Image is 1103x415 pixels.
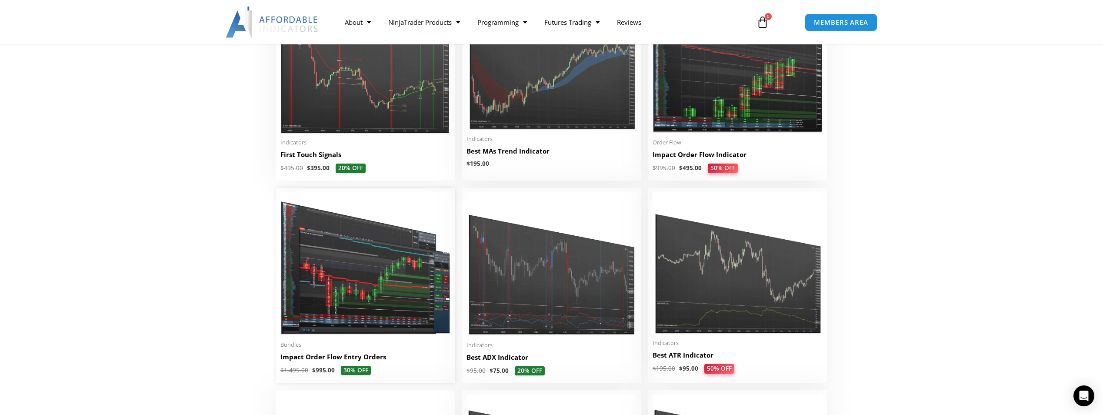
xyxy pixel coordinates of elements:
span: 0 [765,13,772,20]
span: $ [467,367,470,375]
h2: Impact Order Flow Entry Orders [280,352,450,361]
span: 50% OFF [704,364,734,374]
h2: Best MAs Trend Indicator [467,147,636,156]
span: MEMBERS AREA [814,19,868,26]
a: NinjaTrader Products [380,12,469,32]
a: 0 [743,10,782,35]
div: Open Intercom Messenger [1073,385,1094,406]
a: Impact Order Flow Entry Orders [280,352,450,366]
span: $ [467,160,470,167]
h2: First Touch Signals [280,150,450,159]
bdi: 995.00 [312,366,335,374]
h2: Best ATR Indicator [653,351,823,360]
a: About [336,12,380,32]
span: $ [280,366,284,374]
img: LogoAI | Affordable Indicators – NinjaTrader [226,7,319,38]
span: Indicators [467,135,636,143]
span: 50% OFF [708,164,738,173]
a: Futures Trading [536,12,608,32]
a: Best ATR Indicator [653,351,823,364]
img: Impact Order Flow Entry Orders [280,192,450,336]
h2: Best ADX Indicator [467,353,636,362]
bdi: 395.00 [307,164,330,172]
span: Indicators [467,341,636,349]
span: 20% OFF [336,164,366,173]
bdi: 995.00 [653,164,675,172]
span: $ [679,365,683,372]
span: $ [280,164,284,172]
bdi: 1,495.00 [280,366,308,374]
img: Best ADX Indicator [467,192,636,336]
bdi: 95.00 [467,367,486,375]
a: Impact Order Flow Indicator [653,150,823,164]
bdi: 495.00 [679,164,702,172]
span: Bundles [280,341,450,348]
span: $ [312,366,316,374]
span: $ [653,164,656,172]
bdi: 95.00 [679,365,698,372]
nav: Menu [336,12,746,32]
img: Best ATR Indicator [653,192,823,335]
span: 30% OFF [341,366,371,375]
a: Best MAs Trend Indicator [467,147,636,160]
span: $ [653,365,656,372]
bdi: 75.00 [490,367,509,375]
span: Order Flow [653,139,823,146]
a: Reviews [608,12,650,32]
bdi: 195.00 [467,160,489,167]
a: Programming [469,12,536,32]
a: First Touch Signals [280,150,450,164]
span: $ [307,164,310,172]
span: 20% OFF [515,366,545,376]
span: $ [679,164,683,172]
bdi: 195.00 [653,365,675,372]
h2: Impact Order Flow Indicator [653,150,823,159]
bdi: 495.00 [280,164,303,172]
a: Best ADX Indicator [467,353,636,366]
a: MEMBERS AREA [805,13,877,31]
span: $ [490,367,493,375]
span: Indicators [280,139,450,146]
span: Indicators [653,339,823,347]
